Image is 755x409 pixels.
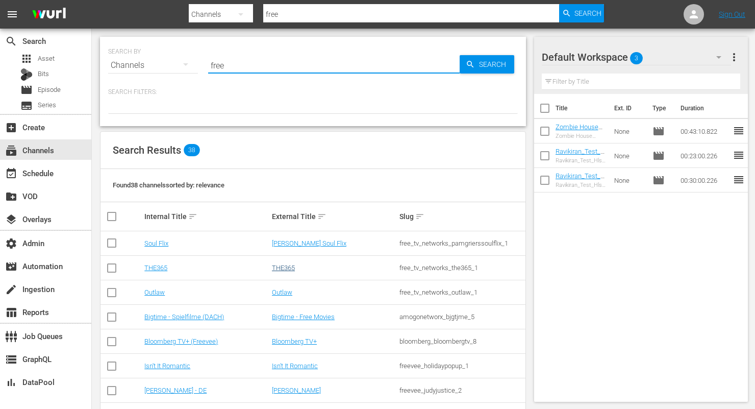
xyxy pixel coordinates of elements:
[5,213,17,226] span: Overlays
[399,338,524,345] div: bloomberg_bloombergtv_8
[5,376,17,389] span: DataPool
[5,306,17,319] span: Reports
[733,174,745,186] span: reorder
[144,288,165,296] a: Outlaw
[272,338,317,345] a: Bloomberg TV+
[5,167,17,180] span: Schedule
[399,387,524,394] div: freevee_judyjustice_2
[144,239,168,247] a: Soul Flix
[556,94,608,123] th: Title
[24,3,73,27] img: ans4CAIJ8jUAAAAAAAAAAAAAAAAAAAAAAAAgQb4GAAAAAAAAAAAAAAAAAAAAAAAAJMjXAAAAAAAAAAAAAAAAAAAAAAAAgAT5G...
[144,387,207,394] a: [PERSON_NAME] - DE
[144,210,269,223] div: Internal Title
[399,239,524,247] div: free_tv_networks_pamgrierssoulflix_1
[460,55,514,74] button: Search
[184,144,200,156] span: 38
[272,210,396,223] div: External Title
[108,51,198,80] div: Channels
[556,133,607,139] div: Zombie House Flipping: Ranger Danger
[399,362,524,370] div: freevee_holidaypopup_1
[399,313,524,321] div: amogonetworx_bjgtjme_5
[610,168,648,193] td: None
[608,94,647,123] th: Ext. ID
[399,288,524,296] div: free_tv_networks_outlaw_1
[556,172,605,195] a: Ravikiran_Test_Hlsv2_Seg_30mins_Duration
[5,330,17,343] span: Job Queues
[38,85,61,95] span: Episode
[20,100,33,112] span: Series
[728,45,740,69] button: more_vert
[610,143,648,168] td: None
[652,125,665,137] span: Episode
[317,212,326,221] span: sort
[272,362,318,370] a: Isn't It Romantic
[38,100,56,110] span: Series
[559,4,604,22] button: Search
[719,10,745,18] a: Sign Out
[646,94,674,123] th: Type
[20,53,33,65] span: Asset
[5,353,17,366] span: GraphQL
[733,125,745,137] span: reorder
[144,264,167,272] a: THE365
[108,88,518,97] p: Search Filters:
[272,239,346,247] a: [PERSON_NAME] Soul Flix
[676,119,733,143] td: 00:43:10.822
[20,84,33,96] span: Episode
[272,313,335,321] a: Bigtime - Free Movies
[113,181,224,189] span: Found 38 channels sorted by: relevance
[20,68,33,81] div: Bits
[676,143,733,168] td: 00:23:00.226
[5,190,17,203] span: VOD
[5,260,17,273] span: Automation
[574,4,601,22] span: Search
[5,237,17,250] span: Admin
[144,313,224,321] a: Bigtime - Spielfilme (DACH)
[144,338,218,345] a: Bloomberg TV+ (Freevee)
[272,387,321,394] a: [PERSON_NAME]
[188,212,197,221] span: sort
[38,54,55,64] span: Asset
[733,149,745,161] span: reorder
[652,174,665,186] span: Episode
[399,264,524,272] div: free_tv_networks_the365_1
[5,122,17,134] span: Create
[144,362,190,370] a: Isn't It Romantic
[38,69,49,79] span: Bits
[475,55,514,74] span: Search
[272,264,295,272] a: THE365
[399,210,524,223] div: Slug
[5,283,17,296] span: Ingestion
[676,168,733,193] td: 00:30:00.226
[630,47,643,69] span: 3
[415,212,424,221] span: sort
[542,43,732,71] div: Default Workspace
[556,123,602,146] a: Zombie House Flipping: Ranger Danger
[728,51,740,63] span: more_vert
[556,148,605,163] a: Ravikiran_Test_Hlsv2_Seg
[674,94,736,123] th: Duration
[5,145,17,157] span: Channels
[652,150,665,162] span: Episode
[272,288,292,296] a: Outlaw
[6,8,18,20] span: menu
[556,157,607,164] div: Ravikiran_Test_Hlsv2_Seg
[5,35,17,47] span: Search
[556,182,607,188] div: Ravikiran_Test_Hlsv2_Seg_30mins_Duration
[610,119,648,143] td: None
[113,144,181,156] span: Search Results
